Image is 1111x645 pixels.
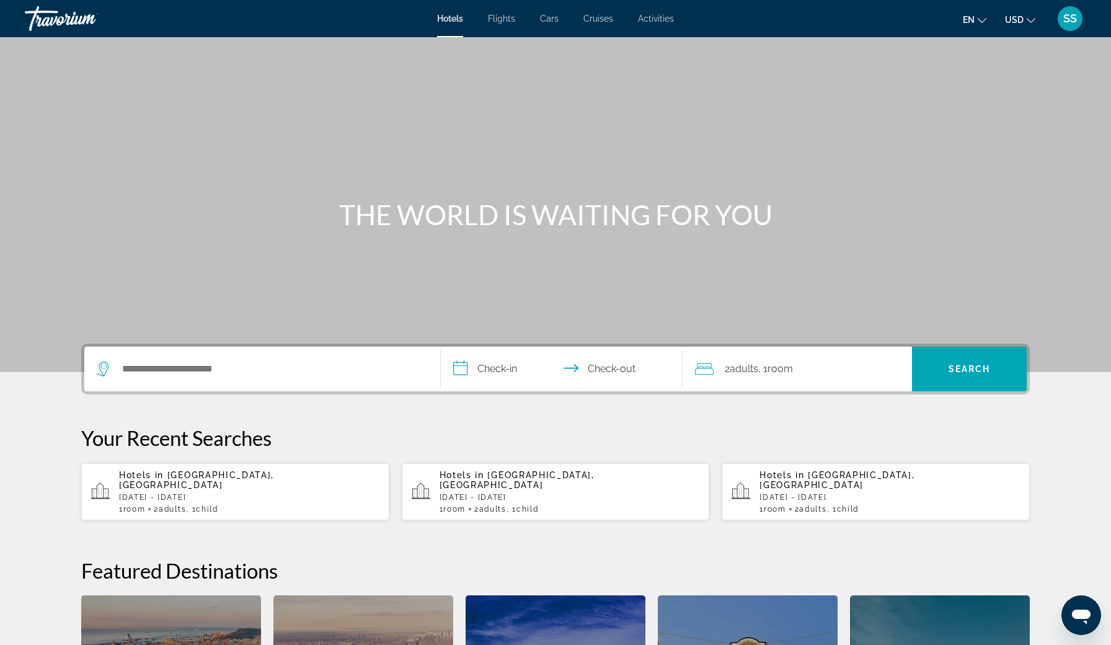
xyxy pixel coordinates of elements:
[764,505,786,514] span: Room
[1063,12,1077,25] span: SS
[84,347,1027,391] div: Search widget
[759,470,914,490] span: [GEOGRAPHIC_DATA], [GEOGRAPHIC_DATA]
[583,14,613,24] a: Cruises
[725,360,758,378] span: 2
[1005,15,1024,25] span: USD
[440,470,595,490] span: [GEOGRAPHIC_DATA], [GEOGRAPHIC_DATA]
[123,505,146,514] span: Room
[119,505,145,514] span: 1
[683,347,912,391] button: Travelers: 2 adults, 0 children
[488,14,515,24] a: Flights
[912,347,1027,391] button: Search
[759,470,804,480] span: Hotels in
[963,15,975,25] span: en
[827,505,859,514] span: , 1
[119,493,379,502] p: [DATE] - [DATE]
[1054,6,1086,32] button: User Menu
[440,505,466,514] span: 1
[323,198,788,231] h1: THE WORLD IS WAITING FOR YOU
[119,470,164,480] span: Hotels in
[443,505,466,514] span: Room
[440,493,700,502] p: [DATE] - [DATE]
[516,505,538,514] span: Child
[25,2,149,35] a: Travorium
[1061,595,1101,635] iframe: Кнопка запуска окна обмена сообщениями
[758,360,793,378] span: , 1
[81,463,389,521] button: Hotels in [GEOGRAPHIC_DATA], [GEOGRAPHIC_DATA][DATE] - [DATE]1Room2Adults, 1Child
[402,463,710,521] button: Hotels in [GEOGRAPHIC_DATA], [GEOGRAPHIC_DATA][DATE] - [DATE]1Room2Adults, 1Child
[186,505,218,514] span: , 1
[507,505,538,514] span: , 1
[949,364,991,374] span: Search
[837,505,859,514] span: Child
[722,463,1030,521] button: Hotels in [GEOGRAPHIC_DATA], [GEOGRAPHIC_DATA][DATE] - [DATE]1Room2Adults, 1Child
[479,505,507,514] span: Adults
[759,505,786,514] span: 1
[474,505,507,514] span: 2
[730,363,758,375] span: Adults
[437,14,463,24] a: Hotels
[81,425,1030,450] p: Your Recent Searches
[196,505,218,514] span: Child
[81,558,1030,583] h2: Featured Destinations
[540,14,559,24] a: Cars
[119,470,274,490] span: [GEOGRAPHIC_DATA], [GEOGRAPHIC_DATA]
[154,505,186,514] span: 2
[963,11,986,29] button: Change language
[121,360,422,378] input: Search hotel destination
[441,347,683,391] button: Select check in and out date
[440,470,484,480] span: Hotels in
[795,505,827,514] span: 2
[1005,11,1035,29] button: Change currency
[759,493,1020,502] p: [DATE] - [DATE]
[638,14,674,24] a: Activities
[799,505,826,514] span: Adults
[768,363,793,375] span: Room
[159,505,186,514] span: Adults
